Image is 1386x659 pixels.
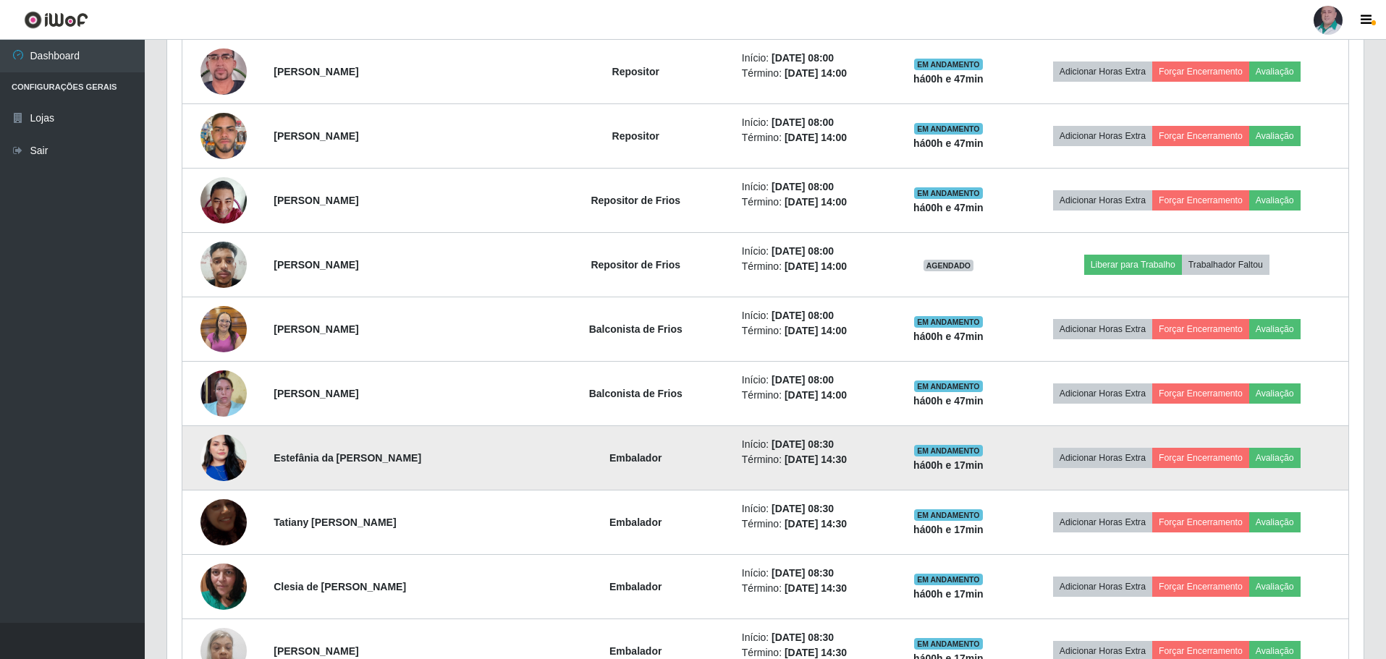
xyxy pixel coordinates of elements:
[742,581,883,596] li: Término:
[274,516,396,528] strong: Tatiany [PERSON_NAME]
[742,323,883,339] li: Término:
[772,245,834,257] time: [DATE] 08:00
[742,373,883,388] li: Início:
[1249,61,1301,82] button: Avaliação
[589,323,683,335] strong: Balconista de Frios
[772,632,834,643] time: [DATE] 08:30
[742,51,883,66] li: Início:
[785,196,847,208] time: [DATE] 14:00
[1053,577,1152,597] button: Adicionar Horas Extra
[785,518,847,530] time: [DATE] 14:30
[785,325,847,336] time: [DATE] 14:00
[742,388,883,403] li: Término:
[609,581,662,592] strong: Embalador
[772,52,834,64] time: [DATE] 08:00
[1053,512,1152,532] button: Adicionar Horas Extra
[913,524,984,535] strong: há 00 h e 17 min
[914,123,983,135] span: EM ANDAMENTO
[785,389,847,401] time: [DATE] 14:00
[913,459,984,471] strong: há 00 h e 17 min
[913,331,984,342] strong: há 00 h e 47 min
[1152,61,1249,82] button: Forçar Encerramento
[742,630,883,645] li: Início:
[772,567,834,579] time: [DATE] 08:30
[914,509,983,521] span: EM ANDAMENTO
[274,259,358,271] strong: [PERSON_NAME]
[914,59,983,70] span: EM ANDAMENTO
[1249,448,1301,468] button: Avaliação
[1249,383,1301,404] button: Avaliação
[609,452,662,464] strong: Embalador
[1152,512,1249,532] button: Forçar Encerramento
[1053,126,1152,146] button: Adicionar Horas Extra
[742,516,883,532] li: Término:
[200,234,247,295] img: 1756441126533.jpeg
[1249,190,1301,211] button: Avaliação
[742,308,883,323] li: Início:
[1152,126,1249,146] button: Forçar Encerramento
[609,645,662,657] strong: Embalador
[742,244,883,259] li: Início:
[772,438,834,450] time: [DATE] 08:30
[200,105,247,166] img: 1757444637484.jpeg
[1249,126,1301,146] button: Avaliação
[274,581,406,592] strong: Clesia de [PERSON_NAME]
[200,417,247,499] img: 1705535567021.jpeg
[1053,383,1152,404] button: Adicionar Horas Extra
[785,582,847,594] time: [DATE] 14:30
[612,130,659,142] strong: Repositor
[913,395,984,407] strong: há 00 h e 47 min
[1053,190,1152,211] button: Adicionar Horas Extra
[913,202,984,213] strong: há 00 h e 47 min
[1182,255,1269,275] button: Trabalhador Faltou
[785,67,847,79] time: [DATE] 14:00
[742,179,883,195] li: Início:
[742,501,883,516] li: Início:
[785,132,847,143] time: [DATE] 14:00
[274,452,421,464] strong: Estefânia da [PERSON_NAME]
[200,481,247,564] img: 1721152880470.jpeg
[1249,577,1301,597] button: Avaliação
[1152,448,1249,468] button: Forçar Encerramento
[914,638,983,650] span: EM ANDAMENTO
[1152,190,1249,211] button: Forçar Encerramento
[742,115,883,130] li: Início:
[1152,383,1249,404] button: Forçar Encerramento
[742,130,883,145] li: Término:
[913,73,984,85] strong: há 00 h e 47 min
[1084,255,1182,275] button: Liberar para Trabalho
[591,259,680,271] strong: Repositor de Frios
[274,195,358,206] strong: [PERSON_NAME]
[200,304,247,354] img: 1690129418749.jpeg
[591,195,680,206] strong: Repositor de Frios
[200,362,247,424] img: 1757016131222.jpeg
[924,260,974,271] span: AGENDADO
[772,503,834,514] time: [DATE] 08:30
[914,316,983,328] span: EM ANDAMENTO
[742,66,883,81] li: Término:
[914,445,983,456] span: EM ANDAMENTO
[772,310,834,321] time: [DATE] 08:00
[742,195,883,210] li: Término:
[785,454,847,465] time: [DATE] 14:30
[200,535,247,638] img: 1749509895091.jpeg
[914,380,983,392] span: EM ANDAMENTO
[1152,577,1249,597] button: Forçar Encerramento
[742,437,883,452] li: Início:
[1053,448,1152,468] button: Adicionar Horas Extra
[785,260,847,272] time: [DATE] 14:00
[1249,319,1301,339] button: Avaliação
[200,169,247,231] img: 1650455423616.jpeg
[1152,319,1249,339] button: Forçar Encerramento
[274,388,358,399] strong: [PERSON_NAME]
[913,588,984,600] strong: há 00 h e 17 min
[772,374,834,386] time: [DATE] 08:00
[785,647,847,658] time: [DATE] 14:30
[1053,319,1152,339] button: Adicionar Horas Extra
[742,566,883,581] li: Início:
[24,11,88,29] img: CoreUI Logo
[274,323,358,335] strong: [PERSON_NAME]
[274,130,358,142] strong: [PERSON_NAME]
[913,137,984,149] strong: há 00 h e 47 min
[612,66,659,77] strong: Repositor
